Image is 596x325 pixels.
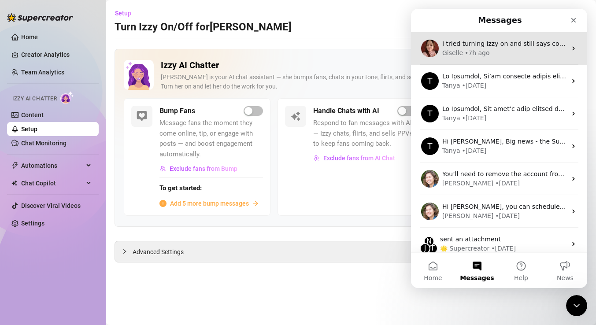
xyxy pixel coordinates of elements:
[31,203,82,212] div: [PERSON_NAME]
[170,199,249,208] span: Add 5 more bump messages
[313,151,396,165] button: Exclude fans from AI Chat
[11,180,17,186] img: Chat Copilot
[137,111,147,122] img: svg%3e
[60,91,74,104] img: AI Chatter
[9,234,19,245] div: J
[21,126,37,133] a: Setup
[49,266,83,272] span: Messages
[10,63,28,81] div: Profile image for Tanya
[51,105,76,114] div: • [DATE]
[31,40,52,49] div: Giselle
[21,33,38,41] a: Home
[159,200,167,207] span: info-circle
[21,111,44,118] a: Content
[84,203,109,212] div: • [DATE]
[31,194,345,201] span: Hi [PERSON_NAME], you can schedule the call here. Let me know if you need help with anything else.
[313,118,417,149] span: Respond to fan messages with AI — Izzy chats, flirts, and sells PPVs to keep fans coming back.
[10,96,28,114] div: Profile image for Tanya
[290,111,301,122] img: svg%3e
[31,137,49,147] div: Tanya
[170,165,237,172] span: Exclude fans from Bump
[133,247,184,257] span: Advanced Settings
[11,162,19,169] span: thunderbolt
[411,9,587,288] iframe: Intercom live chat
[122,249,127,254] span: collapsed
[10,129,28,146] div: Profile image for Tanya
[10,161,28,179] img: Profile image for Ella
[115,6,138,20] button: Setup
[122,247,133,256] div: collapsed
[31,170,82,179] div: [PERSON_NAME]
[21,176,84,190] span: Chat Copilot
[7,13,73,22] img: logo-BBDzfeDw.svg
[84,170,109,179] div: • [DATE]
[161,60,551,71] h2: Izzy AI Chatter
[159,184,202,192] strong: To get started:
[29,235,78,244] div: 🌟 Supercreator
[146,266,163,272] span: News
[159,162,238,176] button: Exclude fans from Bump
[88,244,132,279] button: Help
[54,40,79,49] div: • 7h ago
[159,118,263,159] span: Message fans the moment they come online, tip, or engage with posts — and boost engagement automa...
[566,295,587,316] iframe: Intercom live chat
[323,155,395,162] span: Exclude fans from AI Chat
[13,227,23,238] div: N
[252,200,259,207] span: arrow-right
[160,166,166,172] img: svg%3e
[13,266,31,272] span: Home
[314,155,320,161] img: svg%3e
[21,69,64,76] a: Team Analytics
[12,95,57,103] span: Izzy AI Chatter
[115,10,131,17] span: Setup
[159,106,195,116] h5: Bump Fans
[51,137,76,147] div: • [DATE]
[21,48,92,62] a: Creator Analytics
[31,31,182,38] span: I tried turning izzy on and still says contact team
[132,244,176,279] button: News
[21,202,81,209] a: Discover Viral Videos
[44,244,88,279] button: Messages
[21,220,44,227] a: Settings
[31,162,456,169] span: You’ll need to remove the account from the console, but I just checked and there’s only one accou...
[16,234,27,245] div: T
[313,106,379,116] h5: Handle Chats with AI
[29,227,90,234] span: sent an attachment
[51,72,76,81] div: • [DATE]
[103,266,117,272] span: Help
[161,73,551,91] div: [PERSON_NAME] is your AI chat assistant — she bumps fans, chats in your tone, flirts, and sells y...
[21,159,84,173] span: Automations
[31,105,49,114] div: Tanya
[124,60,154,90] img: Izzy AI Chatter
[21,140,67,147] a: Chat Monitoring
[115,20,292,34] h3: Turn Izzy On/Off for [PERSON_NAME]
[80,235,105,244] div: • [DATE]
[31,72,49,81] div: Tanya
[10,194,28,211] img: Profile image for Ella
